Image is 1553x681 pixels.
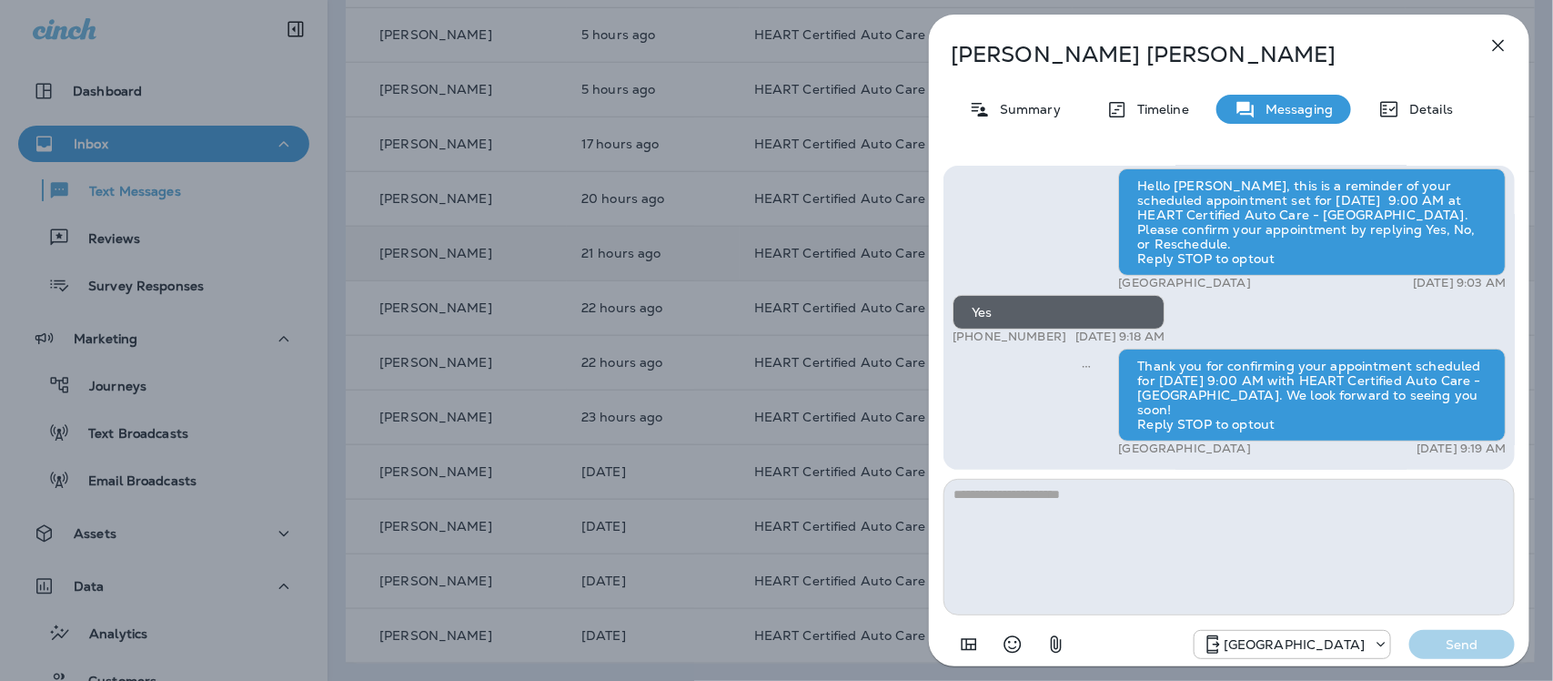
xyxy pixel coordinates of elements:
p: [GEOGRAPHIC_DATA] [1118,276,1250,290]
p: [DATE] 9:18 AM [1075,330,1165,344]
span: Sent [1082,357,1091,373]
p: [PERSON_NAME] [PERSON_NAME] [951,42,1447,67]
div: Hello [PERSON_NAME], this is a reminder of your scheduled appointment set for [DATE] 9:00 AM at H... [1118,168,1506,276]
div: Thank you for confirming your appointment scheduled for [DATE] 9:00 AM with HEART Certified Auto ... [1118,349,1506,442]
p: [PHONE_NUMBER] [953,330,1066,344]
p: Details [1400,102,1453,117]
button: Select an emoji [994,626,1031,663]
p: Timeline [1128,102,1189,117]
p: [DATE] 9:19 AM [1417,442,1506,456]
p: Messaging [1256,102,1333,117]
p: [GEOGRAPHIC_DATA] [1118,442,1250,456]
button: Add in a premade template [951,626,987,663]
p: [DATE] 9:03 AM [1413,276,1506,290]
div: +1 (847) 262-3704 [1195,634,1390,656]
p: Summary [991,102,1061,117]
div: Yes [953,295,1165,330]
p: [GEOGRAPHIC_DATA] [1224,637,1365,652]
